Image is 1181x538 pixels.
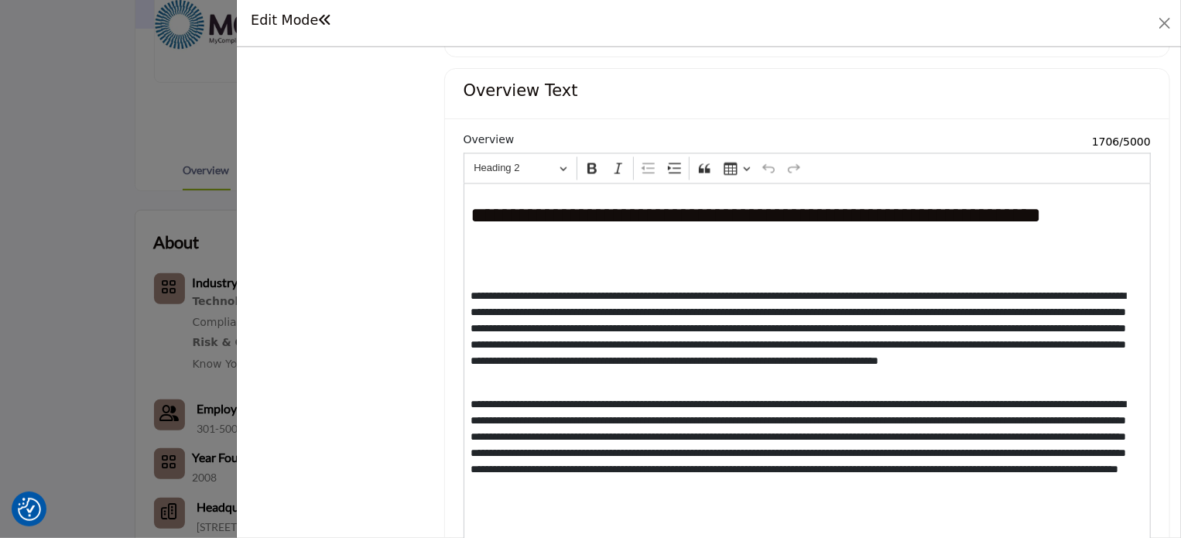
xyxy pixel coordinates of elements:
span: Heading 2 [474,159,554,178]
h1: Edit Mode [251,12,332,29]
button: Heading [467,157,573,181]
h4: Overview Text [464,81,578,101]
div: Editor toolbar [464,153,1151,183]
span: /5000 [1120,135,1151,148]
label: Overview [464,132,515,148]
button: Close [1154,12,1176,34]
span: 1706 [1092,135,1120,148]
img: Revisit consent button [18,498,41,521]
button: Consent Preferences [18,498,41,521]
